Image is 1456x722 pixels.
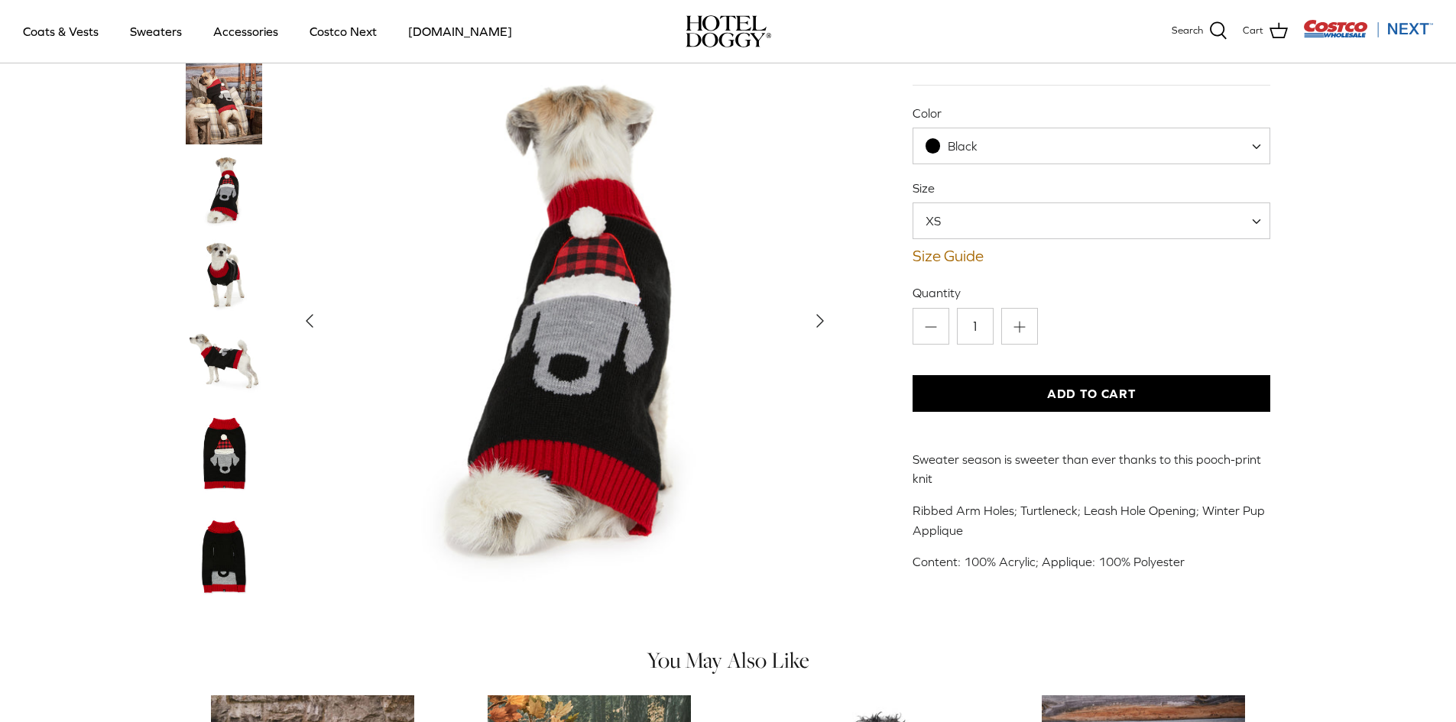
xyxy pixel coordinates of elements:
[186,236,262,312] a: Thumbnail Link
[913,501,1271,540] p: Ribbed Arm Holes; Turtleneck; Leash Hole Opening; Winter Pup Applique
[293,304,326,338] button: Previous
[186,152,262,228] a: Thumbnail Link
[686,15,771,47] img: hoteldoggycom
[186,507,262,603] a: Thumbnail Link
[186,649,1271,672] h4: You May Also Like
[913,180,1271,196] label: Size
[293,49,837,593] a: Show Gallery
[913,128,1271,164] span: Black
[186,404,262,500] a: Thumbnail Link
[913,247,1271,265] a: Size Guide
[296,5,391,57] a: Costco Next
[803,304,837,338] button: Next
[9,5,112,57] a: Coats & Vests
[1243,23,1263,39] span: Cart
[1303,29,1433,40] a: Visit Costco Next
[1303,19,1433,38] img: Costco Next
[186,320,262,397] a: Thumbnail Link
[1172,21,1227,41] a: Search
[913,138,1008,154] span: Black
[116,5,196,57] a: Sweaters
[913,105,1271,121] label: Color
[913,284,1271,301] label: Quantity
[957,308,994,345] input: Quantity
[913,552,1271,572] p: Content: 100% Acrylic; Applique: 100% Polyester
[186,49,262,144] a: Thumbnail Link
[199,5,292,57] a: Accessories
[948,139,978,153] span: Black
[913,450,1271,489] p: Sweater season is sweeter than ever thanks to this pooch-print knit
[1172,23,1203,39] span: Search
[686,15,771,47] a: hoteldoggy.com hoteldoggycom
[1243,21,1288,41] a: Cart
[913,375,1271,412] button: Add to Cart
[394,5,526,57] a: [DOMAIN_NAME]
[913,202,1271,239] span: XS
[913,212,971,229] span: XS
